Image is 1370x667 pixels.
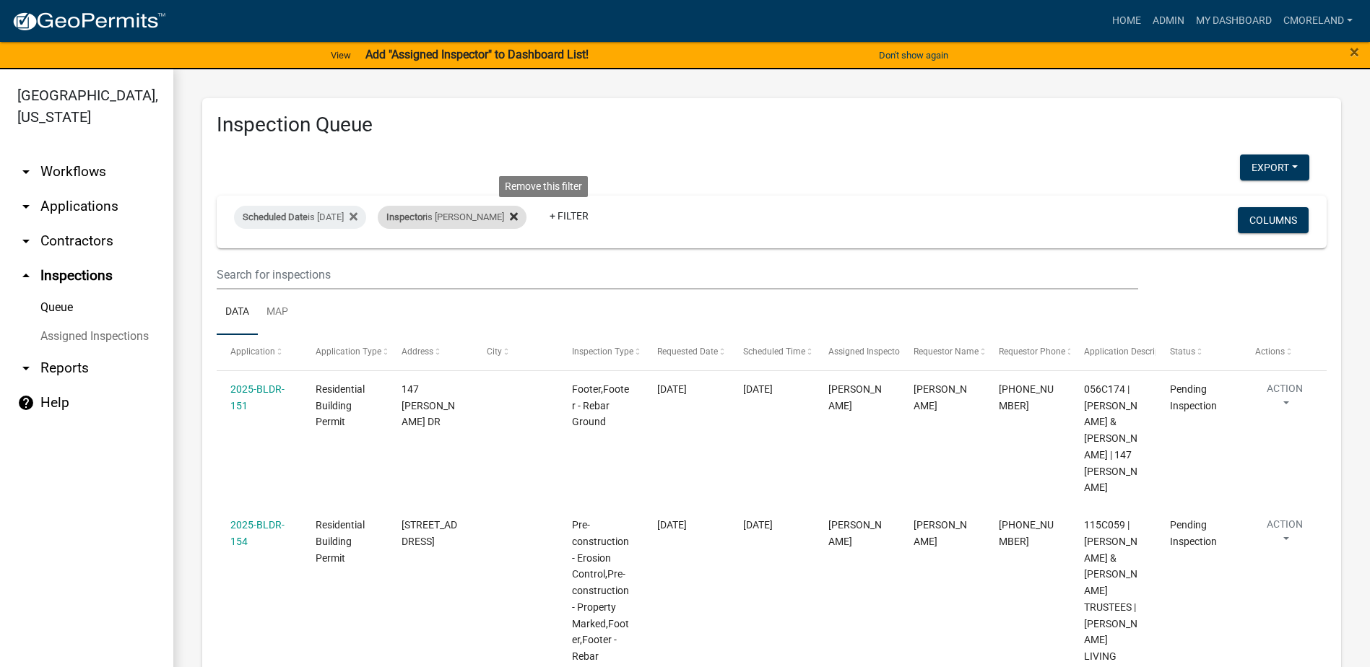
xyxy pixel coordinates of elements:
[999,519,1054,547] span: (419) 606-1436
[325,43,357,67] a: View
[17,267,35,284] i: arrow_drop_up
[217,113,1327,137] h3: Inspection Queue
[365,48,589,61] strong: Add "Assigned Inspector" to Dashboard List!
[217,289,258,336] a: Data
[402,383,455,428] span: 147 THOMAS DR
[914,383,967,411] span: Matt Kitchens
[657,383,687,395] span: 08/19/2025
[217,260,1138,289] input: Search for inspections
[873,43,954,67] button: Don't show again
[258,289,297,336] a: Map
[1350,42,1359,62] span: ×
[743,346,805,357] span: Scheduled Time
[1170,346,1195,357] span: Status
[999,346,1065,357] span: Requestor Phone
[302,335,387,370] datatable-header-cell: Application Type
[1170,383,1217,411] span: Pending Inspection
[1156,335,1241,370] datatable-header-cell: Status
[499,176,588,197] div: Remove this filter
[17,198,35,215] i: arrow_drop_down
[914,346,979,357] span: Requestor Name
[657,519,687,531] span: 08/08/2025
[729,335,814,370] datatable-header-cell: Scheduled Time
[999,383,1054,411] span: ‭(706) 816-4297‬
[1106,7,1147,35] a: Home
[230,519,285,547] a: 2025-BLDR-154
[1238,207,1309,233] button: Columns
[17,394,35,411] i: help
[1170,519,1217,547] span: Pending Inspection
[217,335,302,370] datatable-header-cell: Application
[914,519,967,547] span: James Kenyon
[743,517,801,533] div: [DATE]
[1190,7,1278,35] a: My Dashboard
[1241,335,1327,370] datatable-header-cell: Actions
[572,346,633,357] span: Inspection Type
[1255,346,1285,357] span: Actions
[538,203,600,229] a: + Filter
[828,519,882,547] span: Cedrick Moreland
[815,335,900,370] datatable-header-cell: Assigned Inspector
[1350,43,1359,61] button: Close
[1255,517,1314,553] button: Action
[985,335,1070,370] datatable-header-cell: Requestor Phone
[316,383,365,428] span: Residential Building Permit
[473,335,558,370] datatable-header-cell: City
[643,335,729,370] datatable-header-cell: Requested Date
[386,212,425,222] span: Inspector
[558,335,643,370] datatable-header-cell: Inspection Type
[657,346,718,357] span: Requested Date
[828,383,882,411] span: Cedrick Moreland
[378,206,526,229] div: is [PERSON_NAME]
[243,212,308,222] span: Scheduled Date
[230,383,285,411] a: 2025-BLDR-151
[487,346,502,357] span: City
[17,163,35,180] i: arrow_drop_down
[387,335,472,370] datatable-header-cell: Address
[1240,154,1309,180] button: Export
[402,346,433,357] span: Address
[234,206,366,229] div: is [DATE]
[743,381,801,398] div: [DATE]
[402,519,457,547] span: 929 S STEEL BRIDGE RD
[1278,7,1358,35] a: cmoreland
[230,346,275,357] span: Application
[1255,381,1314,417] button: Action
[900,335,985,370] datatable-header-cell: Requestor Name
[1084,383,1137,494] span: 056C174 | SMITH MATTHEW J & LYNNE M | 147 THOMAS DR
[1147,7,1190,35] a: Admin
[316,346,381,357] span: Application Type
[572,383,629,428] span: Footer,Footer - Rebar Ground
[828,346,903,357] span: Assigned Inspector
[17,232,35,250] i: arrow_drop_down
[1070,335,1156,370] datatable-header-cell: Application Description
[1084,346,1175,357] span: Application Description
[17,359,35,377] i: arrow_drop_down
[316,519,365,564] span: Residential Building Permit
